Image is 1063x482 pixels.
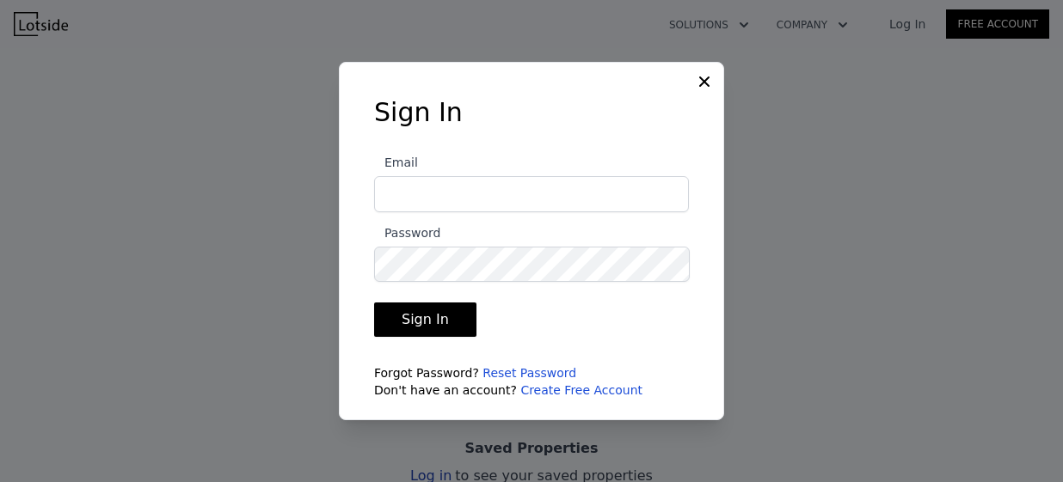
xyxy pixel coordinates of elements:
[374,97,689,128] h3: Sign In
[374,364,689,399] div: Forgot Password? Don't have an account?
[482,366,576,380] a: Reset Password
[374,156,418,169] span: Email
[374,302,476,337] button: Sign In
[374,247,690,282] input: Password
[520,383,642,397] a: Create Free Account
[374,176,689,212] input: Email
[374,226,440,240] span: Password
